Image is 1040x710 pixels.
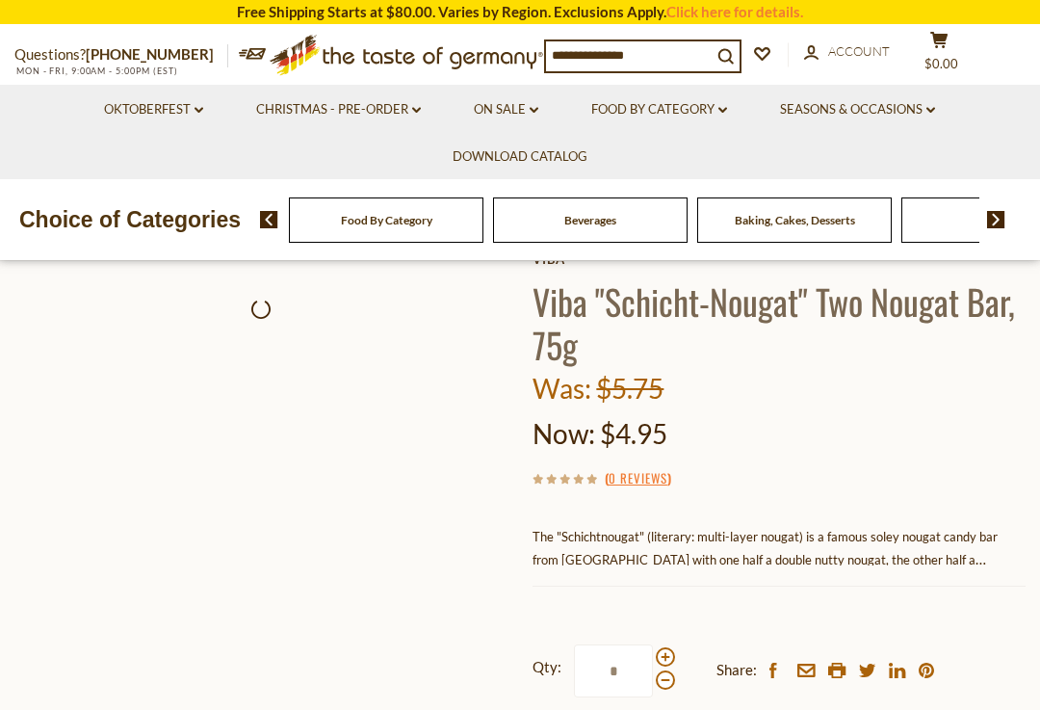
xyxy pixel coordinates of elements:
a: On Sale [474,99,538,120]
a: Seasons & Occasions [780,99,935,120]
img: next arrow [987,211,1005,228]
a: Food By Category [341,213,432,227]
span: $5.75 [596,372,663,405]
label: Now: [533,417,595,450]
a: 0 Reviews [609,468,667,489]
span: The "Schichtnougat" (literary: multi-layer nougat) is a famous soley nougat candy bar from [GEOGR... [533,529,1019,592]
img: previous arrow [260,211,278,228]
span: ( ) [605,468,671,487]
h1: Viba "Schicht-Nougat" Two Nougat Bar, 75g [533,279,1026,366]
strong: Qty: [533,655,561,679]
p: Questions? [14,42,228,67]
a: Christmas - PRE-ORDER [256,99,421,120]
label: Was: [533,372,591,405]
a: Click here for details. [666,3,803,20]
a: Account [804,41,890,63]
a: Baking, Cakes, Desserts [735,213,855,227]
a: Food By Category [591,99,727,120]
a: [PHONE_NUMBER] [86,45,214,63]
a: Download Catalog [453,146,587,168]
span: MON - FRI, 9:00AM - 5:00PM (EST) [14,66,178,76]
span: $4.95 [600,417,667,450]
span: $0.00 [924,56,958,71]
a: Beverages [564,213,616,227]
a: Oktoberfest [104,99,203,120]
span: Account [828,43,890,59]
button: $0.00 [910,31,968,79]
input: Qty: [574,644,653,697]
span: Share: [716,658,757,682]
